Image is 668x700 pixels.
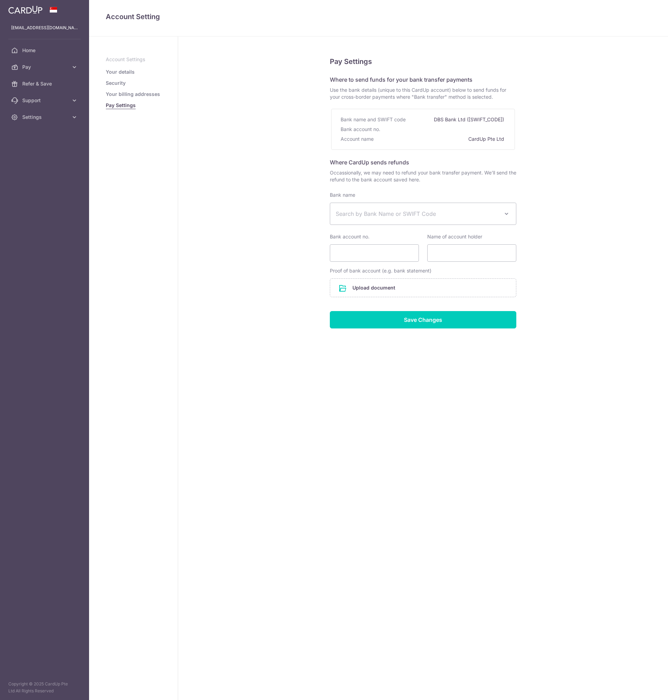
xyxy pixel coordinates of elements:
[11,24,78,31] p: [EMAIL_ADDRESS][DOMAIN_NAME]
[22,114,68,121] span: Settings
[330,311,516,328] input: Save Changes
[330,159,409,166] span: Where CardUp sends refunds
[434,115,506,124] div: DBS Bank Ltd ([SWIFT_CODE])
[468,134,506,144] div: CardUp Pte Ltd
[427,233,482,240] label: Name of account holder
[623,679,661,697] iframe: Opens a widget where you can find more information
[330,233,369,240] label: Bank account no.
[336,210,499,218] span: Search by Bank Name or SWIFT Code
[106,91,160,98] a: Your billing addresses
[341,134,375,144] div: Account name
[330,267,431,274] label: Proof of bank account (e.g. bank statement)
[330,76,472,83] span: Where to send funds for your bank transfer payments
[106,56,161,63] p: Account Settings
[106,102,136,109] a: Pay Settings
[22,80,68,87] span: Refer & Save
[22,97,68,104] span: Support
[341,115,407,124] div: Bank name and SWIFT code
[22,47,68,54] span: Home
[330,278,516,297] div: Upload document
[8,6,42,14] img: CardUp
[106,13,160,21] span: translation missing: en.refund_bank_accounts.show.title.account_setting
[330,56,516,67] h5: Pay Settings
[106,80,126,87] a: Security
[106,68,135,75] a: Your details
[22,64,68,71] span: Pay
[330,87,516,100] span: Use the bank details (unique to this CardUp account) below to send funds for your cross-border pa...
[330,169,516,183] span: Occassionally, we may need to refund your bank transfer payment. We’ll send the refund to the ban...
[341,124,382,134] div: Bank account no.
[330,192,355,198] label: Bank name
